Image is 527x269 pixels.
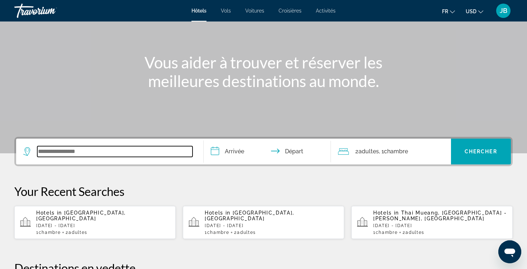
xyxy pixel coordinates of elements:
[442,9,448,14] span: fr
[14,206,176,239] button: Hotels in [GEOGRAPHIC_DATA], [GEOGRAPHIC_DATA][DATE] - [DATE]1Chambre2Adultes
[36,223,170,228] p: [DATE] - [DATE]
[379,146,408,157] span: , 1
[500,7,507,14] span: JB
[451,139,511,164] button: Chercher
[373,210,399,216] span: Hotels in
[191,8,206,14] a: Hôtels
[498,240,521,263] iframe: Bouton de lancement de la fenêtre de messagerie
[66,230,87,235] span: 2
[221,8,231,14] a: Vols
[234,230,256,235] span: 2
[466,6,483,16] button: Change currency
[373,210,507,221] span: Thai Mueang, [GEOGRAPHIC_DATA] - [PERSON_NAME], [GEOGRAPHIC_DATA]
[359,148,379,155] span: Adultes
[36,210,126,221] span: [GEOGRAPHIC_DATA], [GEOGRAPHIC_DATA]
[205,210,294,221] span: [GEOGRAPHIC_DATA], [GEOGRAPHIC_DATA]
[373,223,507,228] p: [DATE] - [DATE]
[204,139,331,164] button: Check in and out dates
[465,149,497,154] span: Chercher
[39,230,61,235] span: Chambre
[405,230,424,235] span: Adultes
[316,8,336,14] a: Activités
[129,53,398,90] h1: Vous aider à trouver et réserver les meilleures destinations au monde.
[14,1,86,20] a: Travorium
[403,230,424,235] span: 2
[376,230,398,235] span: Chambre
[331,139,451,164] button: Travelers: 2 adults, 0 children
[14,184,513,198] p: Your Recent Searches
[494,3,513,18] button: User Menu
[245,8,264,14] a: Voitures
[205,230,229,235] span: 1
[36,230,61,235] span: 1
[207,230,229,235] span: Chambre
[237,230,256,235] span: Adultes
[16,139,511,164] div: Search widget
[279,8,302,14] a: Croisières
[466,9,476,14] span: USD
[355,146,379,157] span: 2
[384,148,408,155] span: Chambre
[442,6,455,16] button: Change language
[183,206,344,239] button: Hotels in [GEOGRAPHIC_DATA], [GEOGRAPHIC_DATA][DATE] - [DATE]1Chambre2Adultes
[205,210,231,216] span: Hotels in
[205,223,338,228] p: [DATE] - [DATE]
[36,210,62,216] span: Hotels in
[373,230,398,235] span: 1
[351,206,513,239] button: Hotels in Thai Mueang, [GEOGRAPHIC_DATA] - [PERSON_NAME], [GEOGRAPHIC_DATA][DATE] - [DATE]1Chambr...
[68,230,87,235] span: Adultes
